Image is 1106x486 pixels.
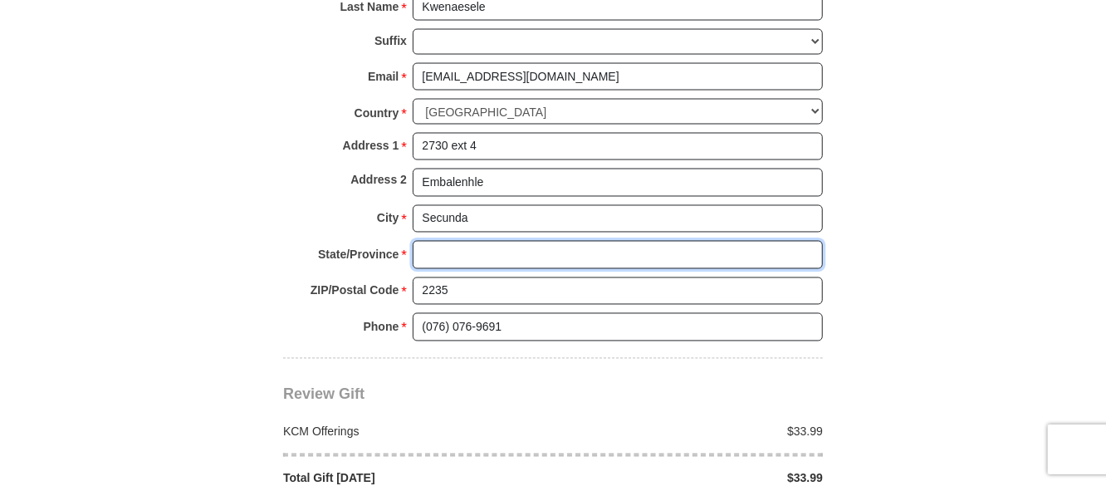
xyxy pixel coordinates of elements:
[350,169,407,192] strong: Address 2
[283,386,365,403] span: Review Gift
[368,65,399,88] strong: Email
[377,207,399,230] strong: City
[364,316,399,339] strong: Phone
[553,424,832,440] div: $33.99
[311,279,399,302] strong: ZIP/Postal Code
[275,424,554,440] div: KCM Offerings
[355,101,399,125] strong: Country
[374,29,407,52] strong: Suffix
[318,243,399,267] strong: State/Province
[343,135,399,158] strong: Address 1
